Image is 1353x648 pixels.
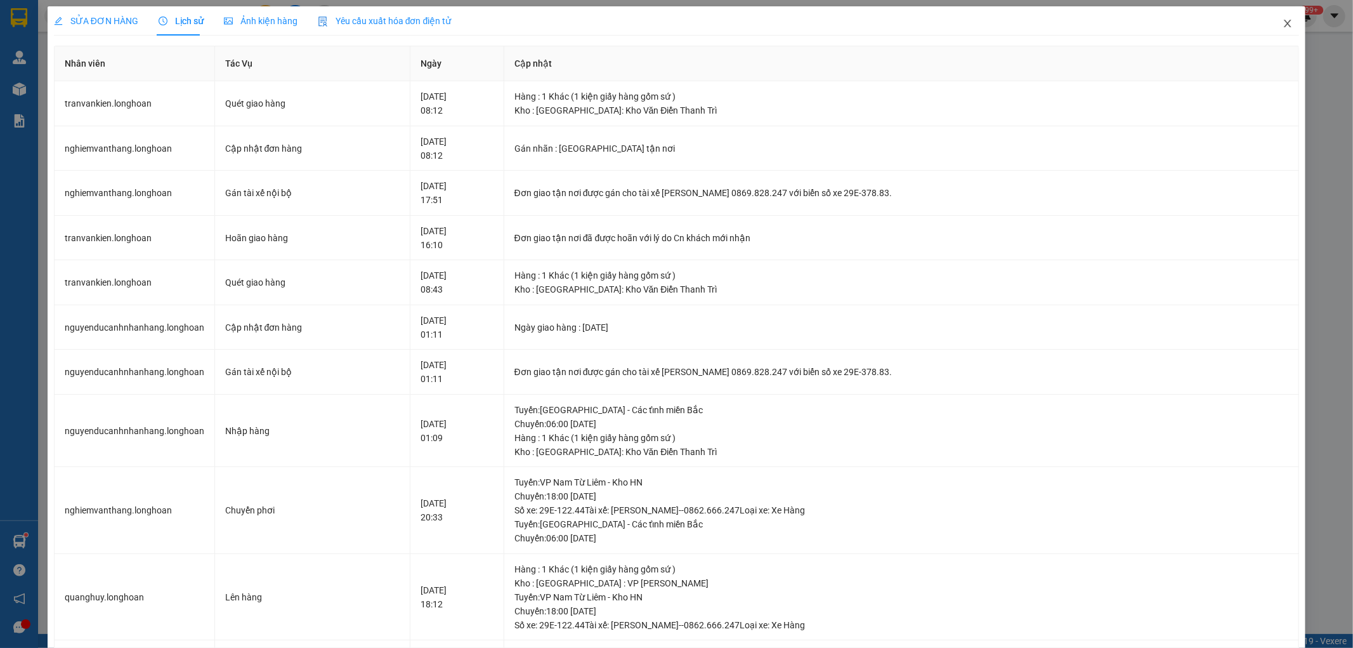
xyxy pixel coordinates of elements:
[514,445,1289,459] div: Kho : [GEOGRAPHIC_DATA]: Kho Văn Điển Thanh Trì
[55,171,215,216] td: nghiemvanthang.longhoan
[514,403,1289,431] div: Tuyến : [GEOGRAPHIC_DATA] - Các tỉnh miền Bắc Chuyến: 06:00 [DATE]
[421,179,493,207] div: [DATE] 17:51
[54,17,63,25] span: edit
[421,268,493,296] div: [DATE] 08:43
[224,17,233,25] span: picture
[421,496,493,524] div: [DATE] 20:33
[421,583,493,611] div: [DATE] 18:12
[55,46,215,81] th: Nhân viên
[54,16,138,26] span: SỬA ĐƠN HÀNG
[55,395,215,468] td: nguyenducanhnhanhang.longhoan
[55,350,215,395] td: nguyenducanhnhanhang.longhoan
[514,517,1289,545] div: Tuyến : [GEOGRAPHIC_DATA] - Các tỉnh miền Bắc Chuyến: 06:00 [DATE]
[225,275,400,289] div: Quét giao hàng
[159,17,167,25] span: clock-circle
[514,321,1289,334] div: Ngày giao hàng : [DATE]
[55,554,215,641] td: quanghuy.longhoan
[421,417,493,445] div: [DATE] 01:09
[225,503,400,517] div: Chuyển phơi
[215,46,411,81] th: Tác Vụ
[514,576,1289,590] div: Kho : [GEOGRAPHIC_DATA] : VP [PERSON_NAME]
[225,590,400,604] div: Lên hàng
[514,475,1289,517] div: Tuyến : VP Nam Từ Liêm - Kho HN Chuyến: 18:00 [DATE] Số xe: 29E-122.44 Tài xế: [PERSON_NAME]--086...
[55,467,215,554] td: nghiemvanthang.longhoan
[55,260,215,305] td: tranvankien.longhoan
[514,186,1289,200] div: Đơn giao tận nơi được gán cho tài xế [PERSON_NAME] 0869.828.247 với biển số xe 29E-378.83.
[225,186,400,200] div: Gán tài xế nội bộ
[504,46,1300,81] th: Cập nhật
[514,103,1289,117] div: Kho : [GEOGRAPHIC_DATA]: Kho Văn Điển Thanh Trì
[55,126,215,171] td: nghiemvanthang.longhoan
[421,314,493,341] div: [DATE] 01:11
[35,43,67,54] strong: CSKH:
[55,216,215,261] td: tranvankien.longhoan
[514,590,1289,632] div: Tuyến : VP Nam Từ Liêm - Kho HN Chuyến: 18:00 [DATE] Số xe: 29E-122.44 Tài xế: [PERSON_NAME]--086...
[5,43,96,65] span: [PHONE_NUMBER]
[225,321,400,334] div: Cập nhật đơn hàng
[1283,18,1293,29] span: close
[225,365,400,379] div: Gán tài xế nội bộ
[84,6,251,23] strong: PHIẾU DÁN LÊN HÀNG
[514,231,1289,245] div: Đơn giao tận nơi đã được hoãn với lý do Cn khách mới nhận
[410,46,504,81] th: Ngày
[514,431,1289,445] div: Hàng : 1 Khác (1 kiện giấy hàng gốm sứ )
[55,305,215,350] td: nguyenducanhnhanhang.longhoan
[55,81,215,126] td: tranvankien.longhoan
[318,17,328,27] img: icon
[421,89,493,117] div: [DATE] 08:12
[421,358,493,386] div: [DATE] 01:11
[5,77,197,94] span: Mã đơn: VPMD1509250017
[514,562,1289,576] div: Hàng : 1 Khác (1 kiện giấy hàng gốm sứ )
[421,224,493,252] div: [DATE] 16:10
[225,142,400,155] div: Cập nhật đơn hàng
[514,268,1289,282] div: Hàng : 1 Khác (1 kiện giấy hàng gốm sứ )
[224,16,297,26] span: Ảnh kiện hàng
[225,96,400,110] div: Quét giao hàng
[514,365,1289,379] div: Đơn giao tận nơi được gán cho tài xế [PERSON_NAME] 0869.828.247 với biển số xe 29E-378.83.
[1270,6,1305,42] button: Close
[318,16,452,26] span: Yêu cầu xuất hóa đơn điện tử
[421,135,493,162] div: [DATE] 08:12
[514,142,1289,155] div: Gán nhãn : [GEOGRAPHIC_DATA] tận nơi
[159,16,204,26] span: Lịch sử
[225,231,400,245] div: Hoãn giao hàng
[514,282,1289,296] div: Kho : [GEOGRAPHIC_DATA]: Kho Văn Điển Thanh Trì
[225,424,400,438] div: Nhập hàng
[80,25,256,39] span: Ngày in phiếu: 12:33 ngày
[110,43,233,66] span: CÔNG TY TNHH CHUYỂN PHÁT NHANH BẢO AN
[514,89,1289,103] div: Hàng : 1 Khác (1 kiện giấy hàng gốm sứ )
